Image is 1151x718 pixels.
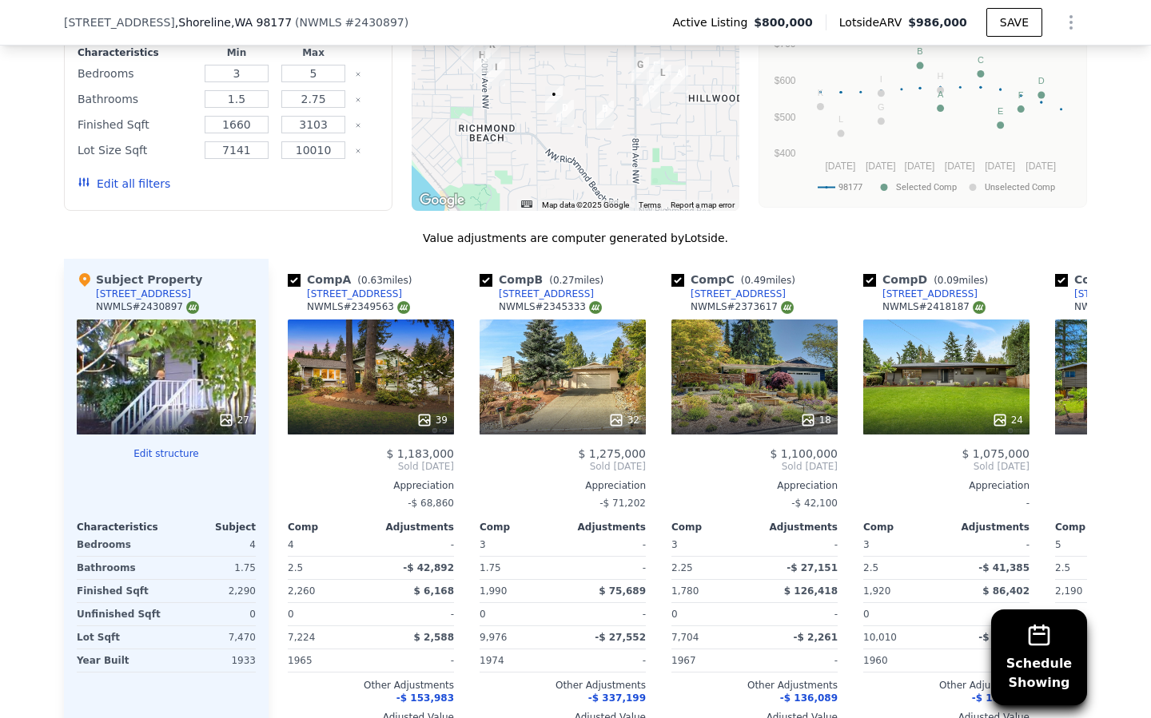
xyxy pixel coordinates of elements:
[77,603,163,625] div: Unfinished Sqft
[950,649,1030,672] div: -
[64,230,1087,246] div: Value adjustments are computer generated by Lotside .
[839,14,908,30] span: Lotside ARV
[1038,76,1045,85] text: D
[169,580,256,602] div: 2,290
[882,300,986,314] div: NWMLS # 2418187
[566,534,646,556] div: -
[982,585,1030,597] span: $ 86,402
[647,58,664,85] div: 500 NW 200th St
[288,288,402,300] a: [STREET_ADDRESS]
[480,288,594,300] a: [STREET_ADDRESS]
[595,632,646,643] span: -$ 27,552
[972,692,1030,704] span: -$ 159,368
[288,609,294,620] span: 0
[780,692,838,704] span: -$ 136,089
[288,539,294,550] span: 4
[985,182,1055,192] text: Unselected Comp
[169,603,256,625] div: 0
[218,412,249,428] div: 27
[863,539,870,550] span: 3
[880,74,882,84] text: I
[566,603,646,625] div: -
[754,14,813,30] span: $800,000
[671,609,678,620] span: 0
[480,557,560,579] div: 1.75
[386,447,454,460] span: $ 1,183,000
[288,649,368,672] div: 1965
[473,47,491,74] div: 20105 20th Ave NW
[896,182,957,192] text: Selected Comp
[1055,521,1138,534] div: Comp
[671,632,699,643] span: 7,704
[374,603,454,625] div: -
[938,89,944,99] text: A
[77,557,163,579] div: Bathrooms
[78,176,170,192] button: Edit all filters
[175,14,292,30] span: , Shoreline
[671,200,735,209] a: Report a map error
[542,200,629,209] span: Map data ©2025 Google
[775,112,796,123] text: $500
[1055,6,1087,38] button: Show Options
[169,649,256,672] div: 1933
[950,603,1030,625] div: -
[863,288,978,300] a: [STREET_ADDRESS]
[755,521,838,534] div: Adjustments
[1055,539,1061,550] span: 5
[300,16,342,29] span: NWMLS
[480,649,560,672] div: 1974
[863,521,946,534] div: Comp
[744,275,766,286] span: 0.49
[355,122,361,129] button: Clear
[866,161,896,172] text: [DATE]
[985,161,1015,172] text: [DATE]
[77,626,163,649] div: Lot Sqft
[950,534,1030,556] div: -
[791,498,838,509] span: -$ 42,100
[863,609,870,620] span: 0
[672,14,754,30] span: Active Listing
[480,479,646,492] div: Appreciation
[77,534,163,556] div: Bedrooms
[863,272,994,288] div: Comp D
[863,460,1030,473] span: Sold [DATE]
[345,16,404,29] span: # 2430897
[278,46,348,59] div: Max
[186,301,199,314] img: NWMLS Logo
[414,585,454,597] span: $ 6,168
[691,288,786,300] div: [STREET_ADDRESS]
[863,557,943,579] div: 2.5
[671,521,755,534] div: Comp
[962,447,1030,460] span: $ 1,075,000
[927,275,994,286] span: ( miles)
[775,75,796,86] text: $600
[416,190,468,211] a: Open this area in Google Maps (opens a new window)
[671,679,838,692] div: Other Adjustments
[288,632,315,643] span: 7,224
[917,46,922,56] text: B
[307,300,410,314] div: NWMLS # 2349563
[608,412,639,428] div: 32
[480,272,610,288] div: Comp B
[169,557,256,579] div: 1.75
[78,113,195,136] div: Finished Sqft
[770,447,838,460] span: $ 1,100,000
[556,100,574,127] div: 19516 14th Ave NW
[800,412,831,428] div: 18
[166,521,256,534] div: Subject
[480,539,486,550] span: 3
[1055,557,1135,579] div: 2.5
[231,16,292,29] span: , WA 98177
[691,300,794,314] div: NWMLS # 2373617
[838,114,843,124] text: L
[499,288,594,300] div: [STREET_ADDRESS]
[201,46,272,59] div: Min
[599,498,646,509] span: -$ 71,202
[938,71,944,81] text: H
[488,59,505,86] div: 19845 19th Ave NW
[671,479,838,492] div: Appreciation
[578,447,646,460] span: $ 1,275,000
[416,412,448,428] div: 39
[599,585,646,597] span: $ 75,689
[355,71,361,77] button: Clear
